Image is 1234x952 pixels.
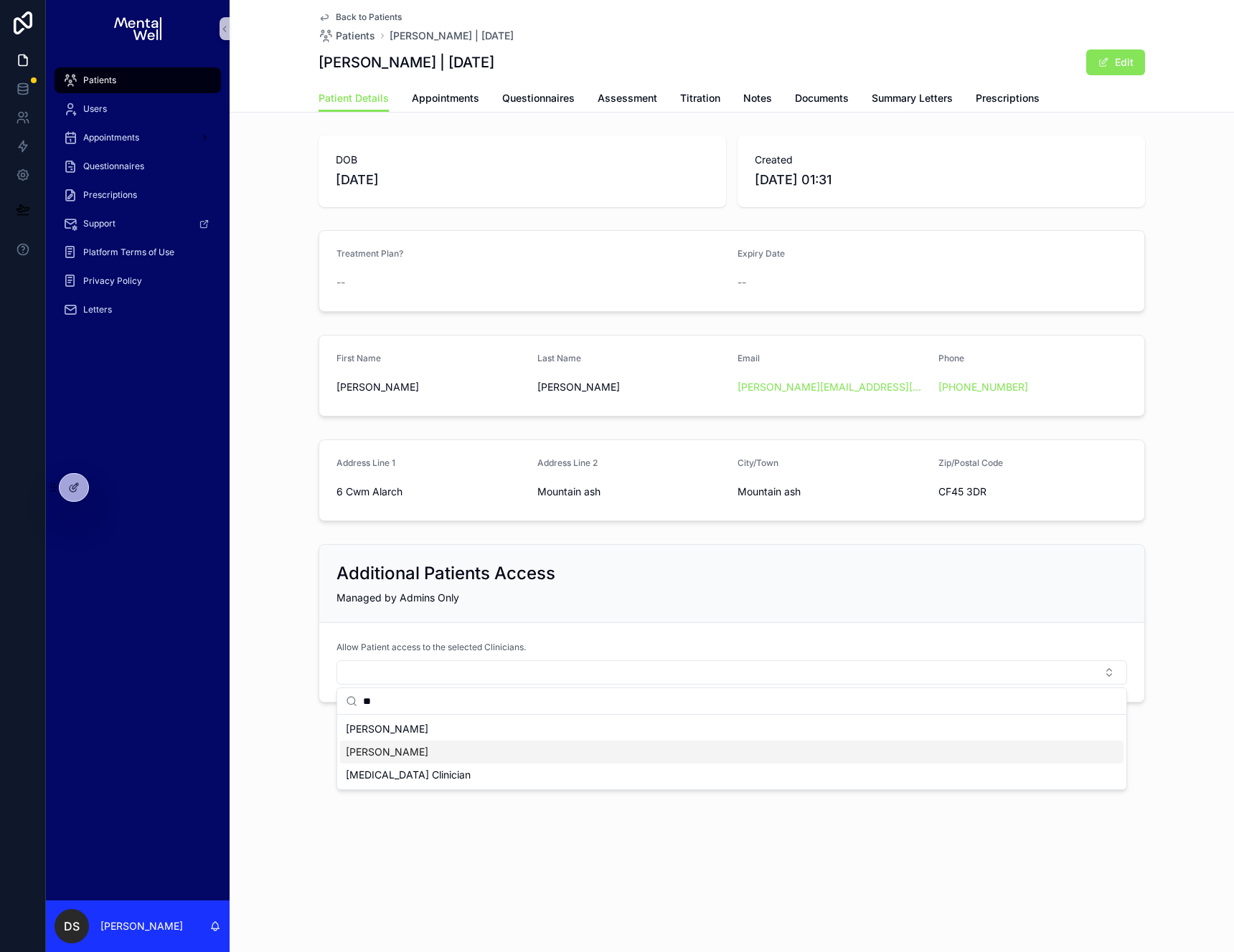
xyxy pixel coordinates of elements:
a: Documents [795,85,849,114]
a: Appointments [55,125,221,151]
span: Prescriptions [976,91,1040,105]
span: Platform Terms of Use [83,247,174,258]
a: [PERSON_NAME][EMAIL_ADDRESS][DOMAIN_NAME] [738,380,927,394]
span: Phone [938,353,964,363]
a: Summary Letters [872,85,953,114]
span: Titration [680,91,720,105]
span: Patients [83,75,116,86]
span: -- [336,275,345,290]
span: Managed by Admins Only [336,591,459,604]
span: City/Town [738,457,778,468]
span: Assessment [598,91,657,105]
a: Patient Details [319,85,389,113]
a: Prescriptions [55,182,221,208]
span: Documents [795,91,849,105]
a: Privacy Policy [55,268,221,294]
span: First Name [336,353,381,363]
div: scrollable content [46,57,230,341]
a: [PHONE_NUMBER] [938,380,1028,394]
span: Back to Patients [336,11,402,23]
span: Address Line 1 [336,457,395,468]
a: Prescriptions [976,85,1040,114]
span: -- [738,275,746,290]
span: [PERSON_NAME] [346,722,428,736]
span: [DATE] 01:31 [755,170,1128,190]
span: Support [83,218,116,229]
span: Mountain ash [537,485,727,499]
a: Appointments [412,85,479,114]
span: Questionnaires [502,91,575,105]
span: Appointments [412,91,479,105]
span: Patients [336,29,375,43]
span: [PERSON_NAME] [336,380,526,394]
a: Support [55,211,221,237]
span: Email [738,353,760,363]
span: Patient Details [319,91,389,105]
span: [MEDICAL_DATA] Clinician [346,768,471,782]
span: [DATE] [336,170,709,190]
span: [PERSON_NAME] [537,380,727,394]
img: App logo [114,17,161,40]
span: Privacy Policy [83,275,142,287]
span: Address Line 2 [537,457,598,468]
span: Mountain ash [738,485,927,499]
span: Summary Letters [872,91,953,105]
span: Zip/Postal Code [938,457,1003,468]
a: Platform Terms of Use [55,239,221,265]
span: Allow Patient access to the selected Clinicians. [336,642,526,653]
span: Questionnaires [83,161,144,172]
span: Users [83,103,107,115]
p: [PERSON_NAME] [100,919,183,933]
span: Last Name [537,353,581,363]
a: [PERSON_NAME] | [DATE] [390,29,514,43]
span: Appointments [83,132,139,143]
h2: Additional Patients Access [336,562,555,585]
a: Patients [55,67,221,93]
span: Letters [83,304,112,315]
span: Notes [743,91,772,105]
a: Titration [680,85,720,114]
button: Edit [1086,49,1145,75]
span: Prescriptions [83,189,137,201]
span: Expiry Date [738,248,785,259]
a: Assessment [598,85,657,114]
span: Treatment Plan? [336,248,403,259]
a: Letters [55,297,221,323]
a: Questionnaires [55,153,221,179]
a: Questionnaires [502,85,575,114]
a: Back to Patients [319,11,402,23]
h1: [PERSON_NAME] | [DATE] [319,52,494,72]
span: CF45 3DR [938,485,1128,499]
div: Suggestions [337,715,1126,789]
span: Created [755,153,1128,167]
span: 6 Cwm Alarch [336,485,526,499]
a: Users [55,96,221,122]
span: DOB [336,153,709,167]
a: Notes [743,85,772,114]
span: DS [64,918,80,935]
span: [PERSON_NAME] [346,745,428,759]
a: Patients [319,29,375,43]
button: Select Button [336,660,1127,685]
